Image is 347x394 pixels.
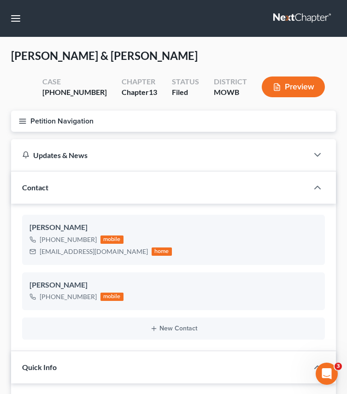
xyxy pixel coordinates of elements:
[262,76,325,97] button: Preview
[100,235,124,244] div: mobile
[22,150,297,160] div: Updates & News
[152,247,172,256] div: home
[214,87,247,98] div: MOWB
[172,76,199,87] div: Status
[100,293,124,301] div: mobile
[316,363,338,385] iframe: Intercom live chat
[40,247,148,256] div: [EMAIL_ADDRESS][DOMAIN_NAME]
[22,363,57,371] span: Quick Info
[40,292,97,301] div: [PHONE_NUMBER]
[22,183,48,192] span: Contact
[11,49,198,62] span: [PERSON_NAME] & [PERSON_NAME]
[11,111,336,132] button: Petition Navigation
[29,280,318,291] div: [PERSON_NAME]
[122,76,157,87] div: Chapter
[42,87,107,98] div: [PHONE_NUMBER]
[122,87,157,98] div: Chapter
[335,363,342,370] span: 3
[214,76,247,87] div: District
[149,88,157,96] span: 13
[29,222,318,233] div: [PERSON_NAME]
[42,76,107,87] div: Case
[40,235,97,244] div: [PHONE_NUMBER]
[29,325,318,332] button: New Contact
[172,87,199,98] div: Filed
